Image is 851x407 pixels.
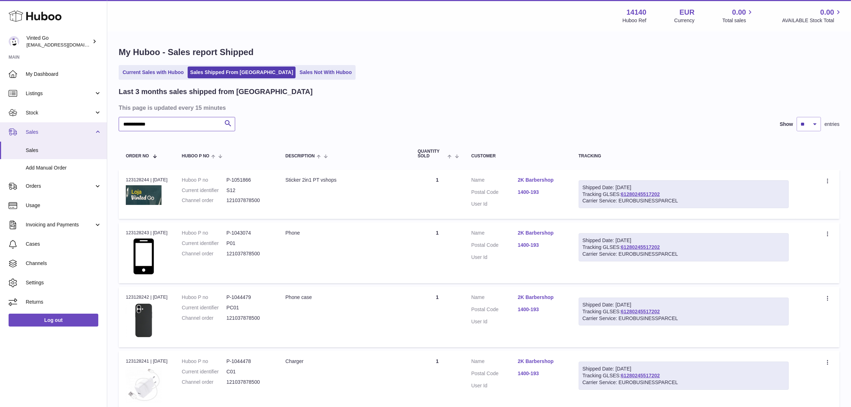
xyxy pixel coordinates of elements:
[674,17,695,24] div: Currency
[579,233,789,261] div: Tracking GLSES:
[583,379,785,386] div: Carrier Service: EUROBUSINESSPARCEL
[126,367,162,403] img: 141401752071805.jpg
[583,315,785,322] div: Carrier Service: EUROBUSINESSPARCEL
[621,373,660,378] a: 61280245517202
[182,177,227,183] dt: Huboo P no
[471,242,518,250] dt: Postal Code
[227,240,271,247] dd: P01
[411,170,464,219] td: 1
[583,197,785,204] div: Carrier Service: EUROBUSINESSPARCEL
[621,309,660,314] a: 61280245517202
[119,104,838,112] h3: This page is updated every 15 minutes
[780,121,793,128] label: Show
[9,314,98,327] a: Log out
[583,366,785,372] div: Shipped Date: [DATE]
[26,241,102,247] span: Cases
[227,250,271,257] dd: 121037878500
[182,154,209,158] span: Huboo P no
[26,279,102,286] span: Settings
[471,230,518,238] dt: Name
[411,287,464,347] td: 1
[26,71,102,78] span: My Dashboard
[518,230,564,236] a: 2K Barbershop
[182,197,227,204] dt: Channel order
[120,67,186,78] a: Current Sales with Huboo
[286,294,404,301] div: Phone case
[227,197,271,204] dd: 121037878500
[286,230,404,236] div: Phone
[583,251,785,258] div: Carrier Service: EUROBUSINESSPARCEL
[182,379,227,386] dt: Channel order
[182,250,227,257] dt: Channel order
[126,239,162,274] img: 141401752071717.png
[471,306,518,315] dt: Postal Code
[227,368,271,375] dd: C01
[182,187,227,194] dt: Current identifier
[623,17,647,24] div: Huboo Ref
[227,315,271,322] dd: 121037878500
[126,294,168,300] div: 123128242 | [DATE]
[26,260,102,267] span: Channels
[621,244,660,250] a: 61280245517202
[26,299,102,305] span: Returns
[26,109,94,116] span: Stock
[227,358,271,365] dd: P-1044478
[518,358,564,365] a: 2K Barbershop
[182,315,227,322] dt: Channel order
[471,254,518,261] dt: User Id
[471,382,518,389] dt: User Id
[286,177,404,183] div: Sticker 2in1 PT vshops
[182,368,227,375] dt: Current identifier
[227,294,271,301] dd: P-1044479
[227,177,271,183] dd: P-1051866
[732,8,746,17] span: 0.00
[471,318,518,325] dt: User Id
[471,201,518,207] dt: User Id
[579,362,789,390] div: Tracking GLSES:
[579,298,789,326] div: Tracking GLSES:
[126,303,162,338] img: 141401752071838.jpg
[579,180,789,209] div: Tracking GLSES:
[471,189,518,197] dt: Postal Code
[418,149,446,158] span: Quantity Sold
[286,154,315,158] span: Description
[26,42,105,48] span: [EMAIL_ADDRESS][DOMAIN_NAME]
[227,230,271,236] dd: P-1043074
[26,147,102,154] span: Sales
[579,154,789,158] div: Tracking
[627,8,647,17] strong: 14140
[126,177,168,183] div: 123128244 | [DATE]
[471,370,518,379] dt: Postal Code
[518,370,564,377] a: 1400-193
[119,87,313,97] h2: Last 3 months sales shipped from [GEOGRAPHIC_DATA]
[782,17,842,24] span: AVAILABLE Stock Total
[518,306,564,313] a: 1400-193
[722,17,754,24] span: Total sales
[126,230,168,236] div: 123128243 | [DATE]
[411,222,464,283] td: 1
[126,185,162,205] img: 141401753105784.jpeg
[227,379,271,386] dd: 121037878500
[26,202,102,209] span: Usage
[9,36,19,47] img: internalAdmin-14140@internal.huboo.com
[182,240,227,247] dt: Current identifier
[26,90,94,97] span: Listings
[182,294,227,301] dt: Huboo P no
[518,294,564,301] a: 2K Barbershop
[825,121,840,128] span: entries
[583,184,785,191] div: Shipped Date: [DATE]
[518,189,564,196] a: 1400-193
[297,67,354,78] a: Sales Not With Huboo
[621,191,660,197] a: 61280245517202
[26,165,102,171] span: Add Manual Order
[471,154,564,158] div: Customer
[820,8,834,17] span: 0.00
[518,177,564,183] a: 2K Barbershop
[26,183,94,190] span: Orders
[583,301,785,308] div: Shipped Date: [DATE]
[182,358,227,365] dt: Huboo P no
[227,187,271,194] dd: S12
[26,129,94,136] span: Sales
[26,221,94,228] span: Invoicing and Payments
[471,358,518,367] dt: Name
